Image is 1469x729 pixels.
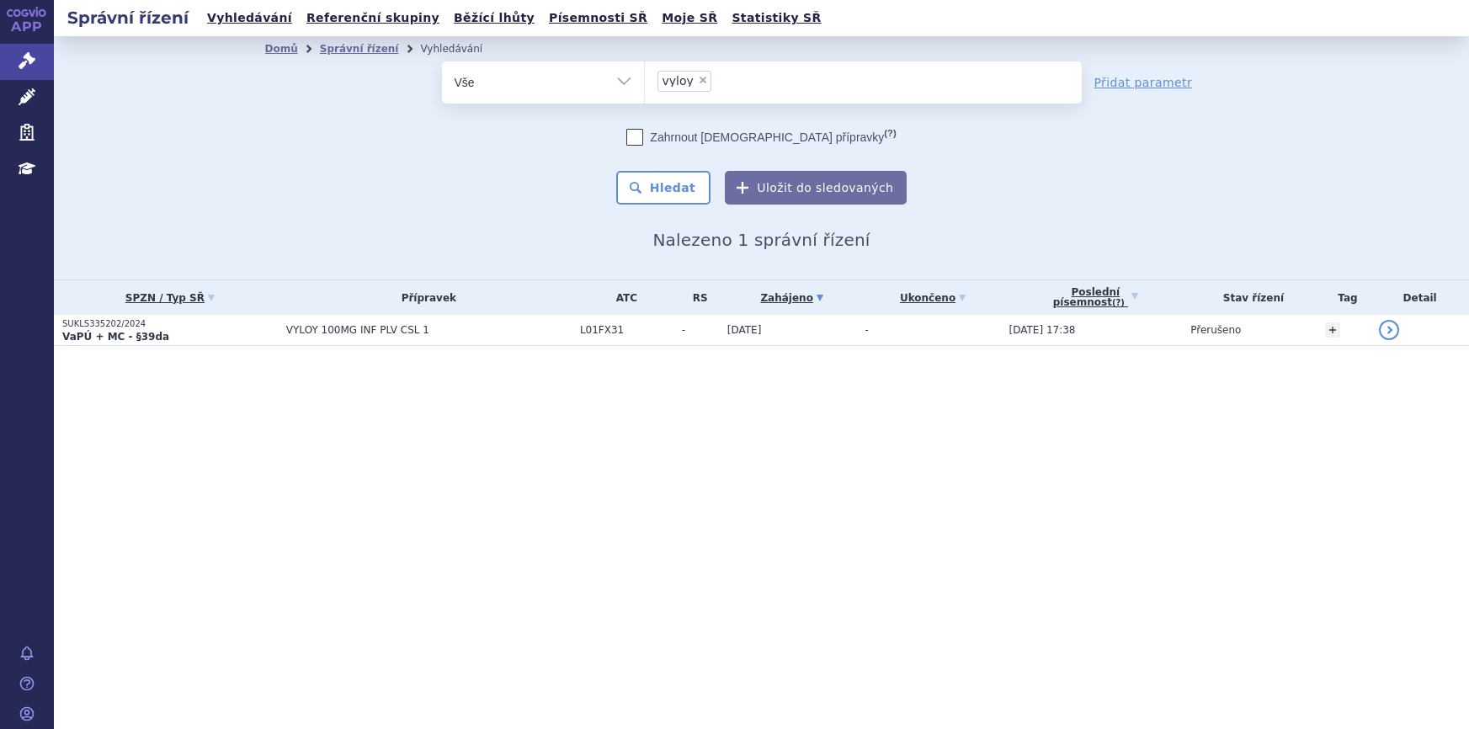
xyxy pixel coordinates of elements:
[544,7,652,29] a: Písemnosti SŘ
[725,171,907,205] button: Uložit do sledovaných
[673,280,719,315] th: RS
[727,286,857,310] a: Zahájeno
[698,75,708,85] span: ×
[1317,280,1371,315] th: Tag
[1112,298,1125,308] abbr: (?)
[652,230,870,250] span: Nalezeno 1 správní řízení
[278,280,572,315] th: Přípravek
[716,70,726,91] input: vyloy
[727,324,762,336] span: [DATE]
[663,75,694,87] span: vyloy
[580,324,673,336] span: L01FX31
[1094,74,1193,91] a: Přidat parametr
[865,286,1001,310] a: Ukončeno
[449,7,540,29] a: Běžící lhůty
[62,318,278,330] p: SUKLS335202/2024
[616,171,711,205] button: Hledat
[626,129,896,146] label: Zahrnout [DEMOGRAPHIC_DATA] přípravky
[1009,280,1183,315] a: Poslednípísemnost(?)
[657,7,722,29] a: Moje SŘ
[301,7,444,29] a: Referenční skupiny
[202,7,297,29] a: Vyhledávání
[1371,280,1469,315] th: Detail
[1009,324,1076,336] span: [DATE] 17:38
[320,43,399,55] a: Správní řízení
[265,43,298,55] a: Domů
[865,324,869,336] span: -
[62,286,278,310] a: SPZN / Typ SŘ
[682,324,719,336] span: -
[286,324,572,336] span: VYLOY 100MG INF PLV CSL 1
[62,331,169,343] strong: VaPÚ + MC - §39da
[420,36,504,61] li: Vyhledávání
[54,6,202,29] h2: Správní řízení
[1325,322,1340,338] a: +
[884,128,896,139] abbr: (?)
[1190,324,1241,336] span: Přerušeno
[1182,280,1317,315] th: Stav řízení
[572,280,673,315] th: ATC
[1379,320,1399,340] a: detail
[727,7,826,29] a: Statistiky SŘ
